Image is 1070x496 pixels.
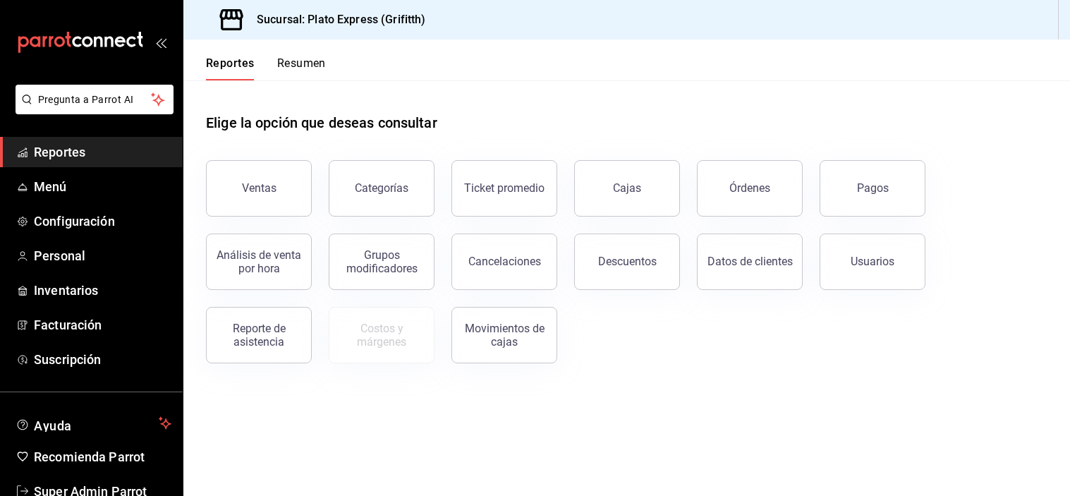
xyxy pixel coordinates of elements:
h3: Sucursal: Plato Express (Grifitth) [245,11,425,28]
button: Datos de clientes [697,234,803,290]
span: Facturación [34,315,171,334]
button: Usuarios [820,234,925,290]
button: Contrata inventarios para ver este reporte [329,307,434,363]
a: Pregunta a Parrot AI [10,102,174,117]
span: Suscripción [34,350,171,369]
button: Categorías [329,160,434,217]
div: Análisis de venta por hora [215,248,303,275]
div: Cancelaciones [468,255,541,268]
button: Órdenes [697,160,803,217]
button: Cajas [574,160,680,217]
button: Pagos [820,160,925,217]
h1: Elige la opción que deseas consultar [206,112,437,133]
div: Grupos modificadores [338,248,425,275]
span: Personal [34,246,171,265]
div: Ventas [242,181,276,195]
span: Ayuda [34,415,153,432]
button: Ticket promedio [451,160,557,217]
button: open_drawer_menu [155,37,166,48]
span: Menú [34,177,171,196]
button: Ventas [206,160,312,217]
div: Datos de clientes [707,255,793,268]
span: Recomienda Parrot [34,447,171,466]
div: Ticket promedio [464,181,545,195]
div: Usuarios [851,255,894,268]
div: Pagos [857,181,889,195]
div: Categorías [355,181,408,195]
span: Inventarios [34,281,171,300]
button: Grupos modificadores [329,234,434,290]
button: Reportes [206,56,255,80]
button: Análisis de venta por hora [206,234,312,290]
button: Reporte de asistencia [206,307,312,363]
span: Configuración [34,212,171,231]
div: Cajas [613,181,641,195]
button: Cancelaciones [451,234,557,290]
div: Movimientos de cajas [461,322,548,349]
div: Descuentos [598,255,657,268]
button: Descuentos [574,234,680,290]
div: Reporte de asistencia [215,322,303,349]
div: Órdenes [729,181,770,195]
button: Resumen [277,56,326,80]
button: Pregunta a Parrot AI [16,85,174,114]
div: navigation tabs [206,56,326,80]
div: Costos y márgenes [338,322,425,349]
span: Pregunta a Parrot AI [38,92,152,107]
span: Reportes [34,143,171,162]
button: Movimientos de cajas [451,307,557,363]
